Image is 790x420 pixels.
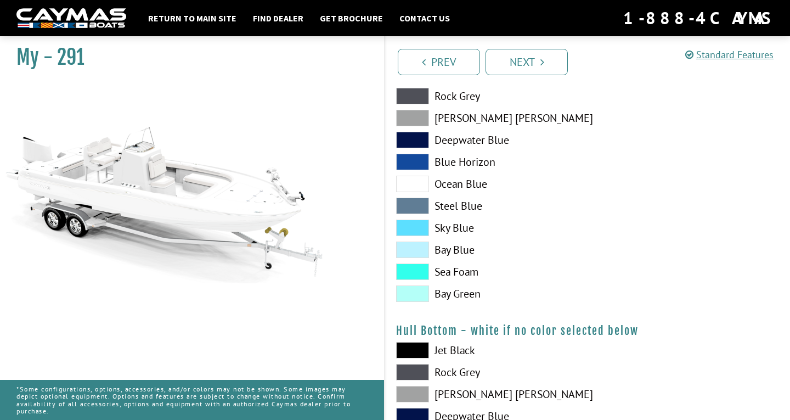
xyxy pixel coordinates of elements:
[486,49,568,75] a: Next
[396,220,577,236] label: Sky Blue
[396,88,577,104] label: Rock Grey
[143,11,242,25] a: Return to main site
[394,11,455,25] a: Contact Us
[396,110,577,126] label: [PERSON_NAME] [PERSON_NAME]
[396,154,577,170] label: Blue Horizon
[16,380,368,420] p: *Some configurations, options, accessories, and/or colors may not be shown. Some images may depic...
[398,49,480,75] a: Prev
[685,48,774,61] a: Standard Features
[623,6,774,30] div: 1-888-4CAYMAS
[396,386,577,402] label: [PERSON_NAME] [PERSON_NAME]
[16,8,126,29] img: white-logo-c9c8dbefe5ff5ceceb0f0178aa75bf4bb51f6bca0971e226c86eb53dfe498488.png
[396,132,577,148] label: Deepwater Blue
[396,176,577,192] label: Ocean Blue
[396,324,779,338] h4: Hull Bottom - white if no color selected below
[314,11,388,25] a: Get Brochure
[396,364,577,380] label: Rock Grey
[395,47,790,75] ul: Pagination
[247,11,309,25] a: Find Dealer
[396,242,577,258] label: Bay Blue
[396,198,577,214] label: Steel Blue
[396,264,577,280] label: Sea Foam
[16,45,357,70] h1: My - 291
[396,285,577,302] label: Bay Green
[396,342,577,359] label: Jet Black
